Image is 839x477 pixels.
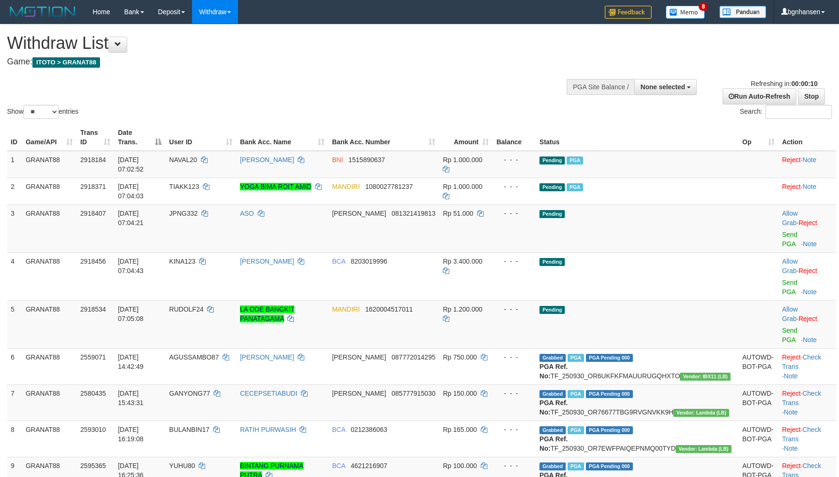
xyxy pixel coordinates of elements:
span: 2918407 [80,210,106,217]
td: · · [778,421,836,457]
span: Vendor URL: https://dashboard.q2checkout.com/secure [680,373,731,381]
span: [PERSON_NAME] [332,390,386,397]
span: BULANBIN17 [169,426,209,433]
a: Note [784,408,798,416]
th: ID [7,124,22,151]
th: Game/API: activate to sort column ascending [22,124,77,151]
span: Marked by bgndedek [568,390,584,398]
span: BNI [332,156,343,164]
span: BCA [332,426,345,433]
span: NAVAL20 [169,156,197,164]
span: Pending [539,306,565,314]
div: - - - [496,352,532,362]
a: Note [802,183,816,190]
span: Rp 750.000 [443,353,477,361]
a: YOGA BIMA ROIT AMID [240,183,311,190]
a: Reject [782,183,801,190]
td: · [778,252,836,300]
a: Reject [799,219,817,227]
span: Vendor URL: https://dashboard.q2checkout.com/secure [673,409,729,417]
a: Reject [799,267,817,274]
div: - - - [496,389,532,398]
a: [PERSON_NAME] [240,156,294,164]
span: 8 [699,2,708,11]
span: · [782,258,799,274]
span: [PERSON_NAME] [332,210,386,217]
td: GRANAT88 [22,384,77,421]
span: PGA Pending [586,426,633,434]
span: Copy 1620004517011 to clipboard [365,305,413,313]
span: Marked by bgndany [568,462,584,470]
span: Marked by bgndany [568,426,584,434]
a: Allow Grab [782,305,798,322]
input: Search: [765,105,832,119]
div: - - - [496,155,532,164]
div: - - - [496,257,532,266]
span: Rp 150.000 [443,390,477,397]
span: 2918184 [80,156,106,164]
span: [DATE] 07:04:03 [118,183,144,200]
a: Send PGA [782,279,798,296]
span: Marked by bgndedek [568,354,584,362]
span: None selected [640,83,685,91]
img: panduan.png [719,6,766,18]
span: AGUSSAMBO87 [169,353,219,361]
a: Note [784,445,798,452]
span: [DATE] 07:04:21 [118,210,144,227]
span: Copy 1080027781237 to clipboard [365,183,413,190]
td: 1 [7,151,22,178]
div: - - - [496,461,532,470]
a: Reject [782,353,801,361]
th: Bank Acc. Name: activate to sort column ascending [236,124,328,151]
a: Note [784,372,798,380]
span: MANDIRI [332,305,360,313]
span: · [782,305,799,322]
div: - - - [496,182,532,191]
a: Send PGA [782,231,798,248]
span: Copy 0212386063 to clipboard [351,426,387,433]
th: Trans ID: activate to sort column ascending [77,124,114,151]
span: BCA [332,258,345,265]
span: Grabbed [539,462,566,470]
span: Marked by bgndara [567,156,583,164]
a: LA ODE BANGKIT PANATAGAMA [240,305,294,322]
img: MOTION_logo.png [7,5,78,19]
span: 2580435 [80,390,106,397]
div: - - - [496,209,532,218]
b: PGA Ref. No: [539,363,568,380]
span: · [782,210,799,227]
a: ASO [240,210,254,217]
span: PGA Pending [586,390,633,398]
span: Copy 087772014295 to clipboard [392,353,435,361]
td: GRANAT88 [22,204,77,252]
th: Status [536,124,739,151]
th: Date Trans.: activate to sort column descending [114,124,165,151]
span: Pending [539,183,565,191]
span: Rp 3.400.000 [443,258,482,265]
a: Check Trans [782,390,821,407]
span: [DATE] 14:42:49 [118,353,144,370]
a: Note [803,240,817,248]
a: Reject [782,390,801,397]
td: AUTOWD-BOT-PGA [739,421,778,457]
td: 7 [7,384,22,421]
span: [DATE] 07:05:08 [118,305,144,322]
span: Grabbed [539,354,566,362]
a: Send PGA [782,327,798,344]
td: · [778,300,836,348]
span: Vendor URL: https://dashboard.q2checkout.com/secure [676,445,731,453]
td: TF_250930_OR7EWFPAIQEPNMQ00TYD [536,421,739,457]
td: TF_250930_OR76677TBG9RVGNVKK9H [536,384,739,421]
td: GRANAT88 [22,300,77,348]
span: Rp 1.000.000 [443,156,482,164]
span: Grabbed [539,390,566,398]
button: None selected [634,79,697,95]
th: Bank Acc. Number: activate to sort column ascending [328,124,439,151]
span: BCA [332,462,345,469]
th: Balance [493,124,536,151]
strong: 00:00:10 [791,80,817,87]
td: AUTOWD-BOT-PGA [739,348,778,384]
td: 8 [7,421,22,457]
span: YUHU80 [169,462,195,469]
th: User ID: activate to sort column ascending [165,124,236,151]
